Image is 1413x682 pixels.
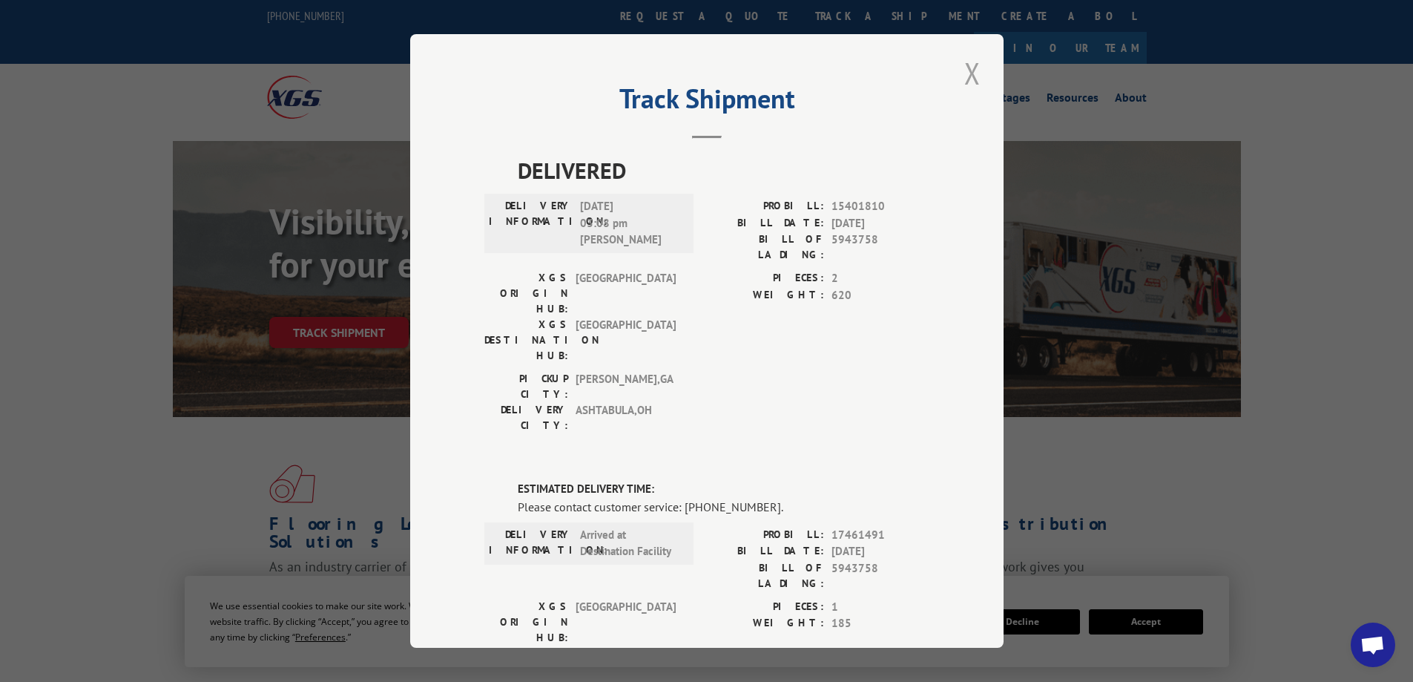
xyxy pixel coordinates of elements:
[707,599,824,616] label: PIECES:
[831,232,929,263] span: 5943758
[831,599,929,616] span: 1
[576,317,676,364] span: [GEOGRAPHIC_DATA]
[518,498,929,516] div: Please contact customer service: [PHONE_NUMBER].
[707,198,824,215] label: PROBILL:
[831,543,929,560] span: [DATE]
[707,232,824,263] label: BILL OF LADING:
[707,560,824,591] label: BILL OF LADING:
[707,527,824,544] label: PROBILL:
[707,287,824,304] label: WEIGHT:
[831,527,929,544] span: 17461491
[489,198,573,249] label: DELIVERY INFORMATION:
[518,481,929,498] label: ESTIMATED DELIVERY TIME:
[831,270,929,287] span: 2
[576,371,676,402] span: [PERSON_NAME] , GA
[484,371,568,402] label: PICKUP CITY:
[484,88,929,117] h2: Track Shipment
[831,215,929,232] span: [DATE]
[576,270,676,317] span: [GEOGRAPHIC_DATA]
[707,270,824,287] label: PIECES:
[489,527,573,560] label: DELIVERY INFORMATION:
[484,317,568,364] label: XGS DESTINATION HUB:
[831,198,929,215] span: 15401810
[576,402,676,433] span: ASHTABULA , OH
[831,560,929,591] span: 5943758
[831,287,929,304] span: 620
[580,198,680,249] span: [DATE] 03:08 pm [PERSON_NAME]
[960,53,985,94] button: Close modal
[707,543,824,560] label: BILL DATE:
[484,270,568,317] label: XGS ORIGIN HUB:
[518,154,929,187] span: DELIVERED
[707,615,824,632] label: WEIGHT:
[484,402,568,433] label: DELIVERY CITY:
[831,615,929,632] span: 185
[707,215,824,232] label: BILL DATE:
[576,599,676,646] span: [GEOGRAPHIC_DATA]
[484,599,568,646] label: XGS ORIGIN HUB:
[1351,623,1395,667] a: Open chat
[580,527,680,560] span: Arrived at Destination Facility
